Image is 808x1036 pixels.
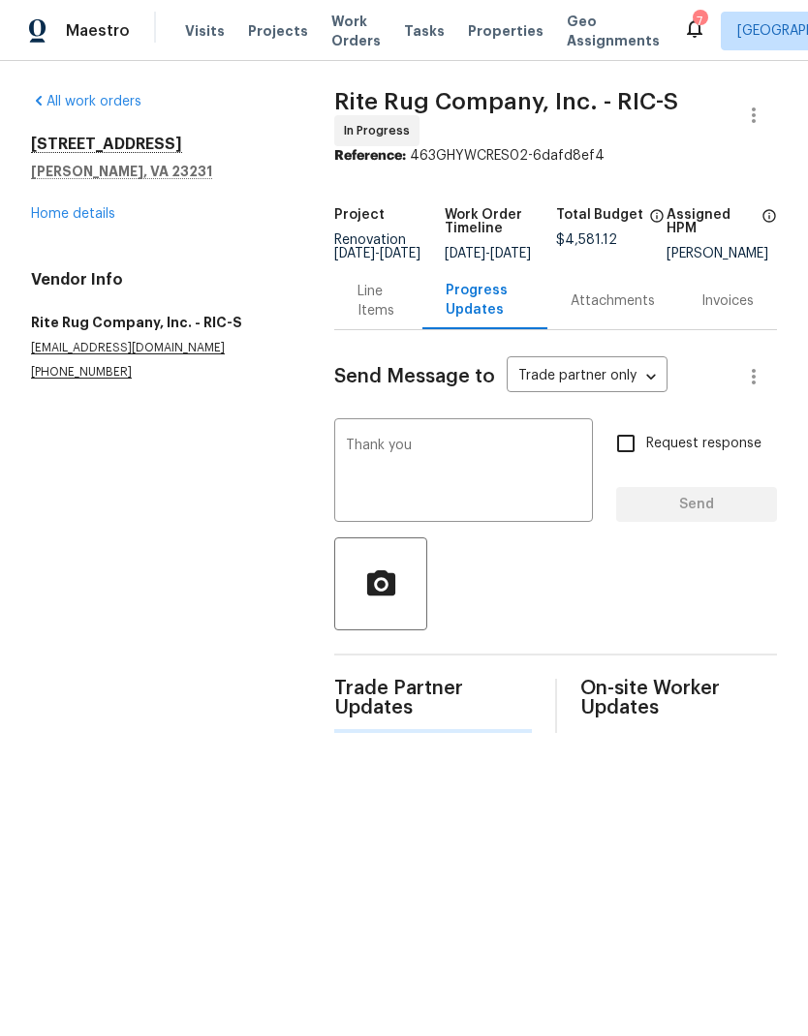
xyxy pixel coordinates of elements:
[248,21,308,41] span: Projects
[31,95,141,108] a: All work orders
[31,207,115,221] a: Home details
[334,146,777,166] div: 463GHYWCRES02-6dafd8ef4
[31,270,288,289] h4: Vendor Info
[445,247,485,260] span: [DATE]
[693,12,706,31] div: 7
[567,12,660,50] span: Geo Assignments
[667,208,756,235] h5: Assigned HPM
[185,21,225,41] span: Visits
[556,208,643,222] h5: Total Budget
[334,247,420,260] span: -
[646,434,761,454] span: Request response
[334,208,385,222] h5: Project
[334,149,406,163] b: Reference:
[649,208,665,233] span: The total cost of line items that have been proposed by Opendoor. This sum includes line items th...
[556,233,617,247] span: $4,581.12
[761,208,777,247] span: The hpm assigned to this work order.
[334,247,375,260] span: [DATE]
[445,247,531,260] span: -
[571,291,655,311] div: Attachments
[31,313,288,332] h5: Rite Rug Company, Inc. - RIC-S
[344,121,418,140] span: In Progress
[334,367,495,386] span: Send Message to
[334,233,420,260] span: Renovation
[701,291,754,311] div: Invoices
[334,679,531,717] span: Trade Partner Updates
[507,361,668,393] div: Trade partner only
[66,21,130,41] span: Maestro
[468,21,544,41] span: Properties
[357,282,399,320] div: Line Items
[667,247,777,260] div: [PERSON_NAME]
[580,679,777,717] span: On-site Worker Updates
[334,90,678,113] span: Rite Rug Company, Inc. - RIC-S
[445,208,555,235] h5: Work Order Timeline
[490,247,531,260] span: [DATE]
[404,24,445,38] span: Tasks
[380,247,420,260] span: [DATE]
[446,281,524,320] div: Progress Updates
[331,12,381,50] span: Work Orders
[346,439,581,506] textarea: Thank you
